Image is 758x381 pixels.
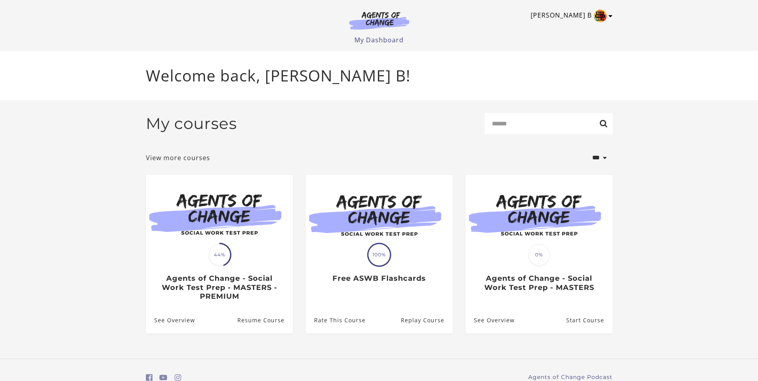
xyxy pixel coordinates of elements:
[474,274,604,292] h3: Agents of Change - Social Work Test Prep - MASTERS
[341,11,418,30] img: Agents of Change Logo
[154,274,284,301] h3: Agents of Change - Social Work Test Prep - MASTERS - PREMIUM
[209,244,230,266] span: 44%
[466,307,515,333] a: Agents of Change - Social Work Test Prep - MASTERS: See Overview
[146,64,613,87] p: Welcome back, [PERSON_NAME] B!
[354,36,404,44] a: My Dashboard
[146,153,210,163] a: View more courses
[368,244,390,266] span: 100%
[531,10,609,22] a: Toggle menu
[528,244,550,266] span: 0%
[566,307,612,333] a: Agents of Change - Social Work Test Prep - MASTERS: Resume Course
[306,307,366,333] a: Free ASWB Flashcards: Rate This Course
[400,307,452,333] a: Free ASWB Flashcards: Resume Course
[146,114,237,133] h2: My courses
[314,274,444,283] h3: Free ASWB Flashcards
[237,307,292,333] a: Agents of Change - Social Work Test Prep - MASTERS - PREMIUM: Resume Course
[146,307,195,333] a: Agents of Change - Social Work Test Prep - MASTERS - PREMIUM: See Overview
